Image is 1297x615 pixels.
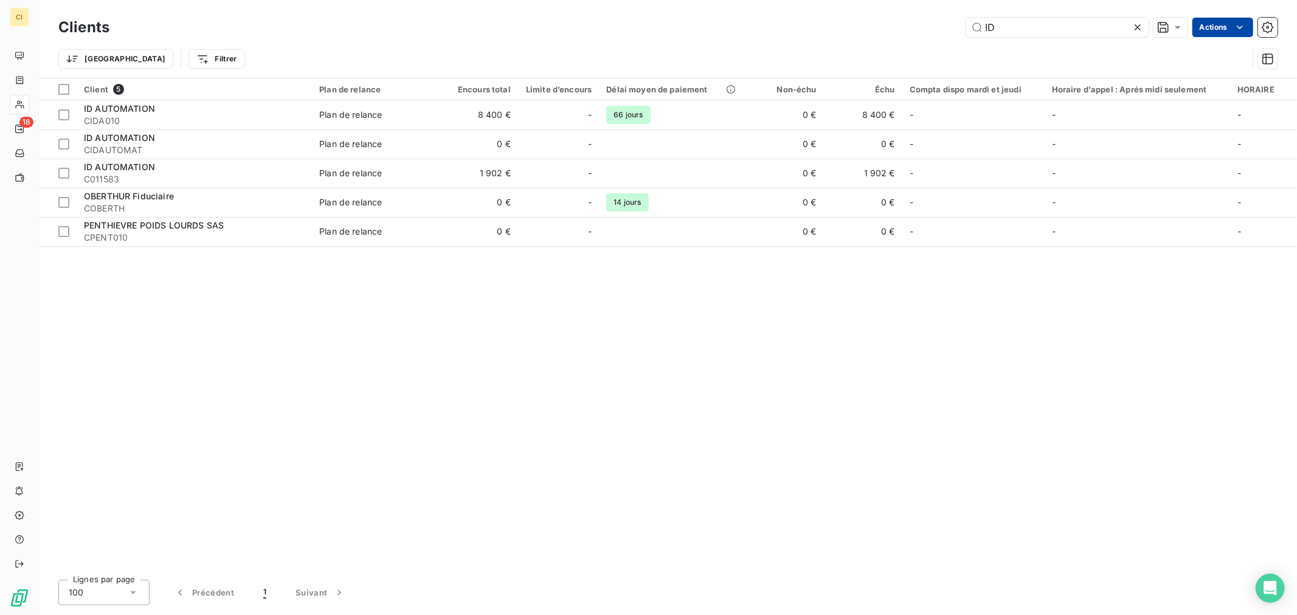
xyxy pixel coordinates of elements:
span: 100 [69,586,83,599]
td: 0 € [824,129,902,159]
td: 0 € [824,188,902,217]
span: COBERTH [84,202,305,215]
span: - [1052,168,1056,178]
span: - [588,109,592,121]
span: C011583 [84,173,305,185]
td: 8 400 € [440,100,518,129]
input: Rechercher [966,18,1149,37]
div: Plan de relance [319,138,382,150]
div: Plan de relance [319,225,382,238]
span: CIDAUTOMAT [84,144,305,156]
div: HORAIRE [1237,84,1290,94]
span: - [1237,168,1241,178]
span: ID AUTOMATION [84,103,155,114]
span: - [1237,139,1241,149]
td: 0 € [745,100,824,129]
span: - [910,168,913,178]
td: 0 € [745,217,824,246]
div: Plan de relance [319,84,432,94]
div: Open Intercom Messenger [1256,574,1285,603]
div: CI [10,7,29,27]
a: 18 [10,119,29,139]
td: 0 € [440,129,518,159]
span: 1 [263,586,266,599]
div: Plan de relance [319,109,382,121]
div: Plan de relance [319,196,382,208]
button: [GEOGRAPHIC_DATA] [58,49,173,69]
span: - [1237,109,1241,120]
span: - [1052,197,1056,207]
span: - [1052,226,1056,236]
td: 1 902 € [824,159,902,188]
div: Délai moyen de paiement [606,84,738,94]
span: OBERTHUR Fiduciaire [84,191,174,201]
span: 18 [19,117,33,128]
span: - [588,138,592,150]
button: Précédent [159,580,249,605]
span: - [1237,226,1241,236]
td: 0 € [824,217,902,246]
span: - [910,226,913,236]
span: - [910,109,913,120]
div: Horaire d'appel : Aprés midi seulement [1052,84,1223,94]
span: CPENT010 [84,232,305,244]
span: - [910,197,913,207]
div: Limite d’encours [525,84,592,94]
button: Filtrer [188,49,244,69]
span: 66 jours [606,106,650,124]
span: - [1052,109,1056,120]
div: Compta dispo mardi et jeudi [910,84,1037,94]
span: - [588,225,592,238]
button: Actions [1192,18,1253,37]
div: Échu [831,84,895,94]
span: CIDA010 [84,115,305,127]
span: 14 jours [606,193,648,211]
td: 0 € [440,217,518,246]
td: 0 € [745,159,824,188]
span: PENTHIEVRE POIDS LOURDS SAS [84,220,224,230]
span: - [588,196,592,208]
span: - [1237,197,1241,207]
td: 0 € [745,129,824,159]
span: 5 [113,84,124,95]
span: ID AUTOMATION [84,162,155,172]
td: 0 € [440,188,518,217]
div: Non-échu [753,84,817,94]
span: Client [84,84,108,94]
span: ID AUTOMATION [84,132,155,143]
span: - [910,139,913,149]
h3: Clients [58,16,109,38]
span: - [1052,139,1056,149]
td: 0 € [745,188,824,217]
td: 8 400 € [824,100,902,129]
div: Encours total [447,84,511,94]
button: 1 [249,580,281,605]
button: Suivant [281,580,360,605]
img: Logo LeanPay [10,588,29,608]
td: 1 902 € [440,159,518,188]
span: - [588,167,592,179]
div: Plan de relance [319,167,382,179]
